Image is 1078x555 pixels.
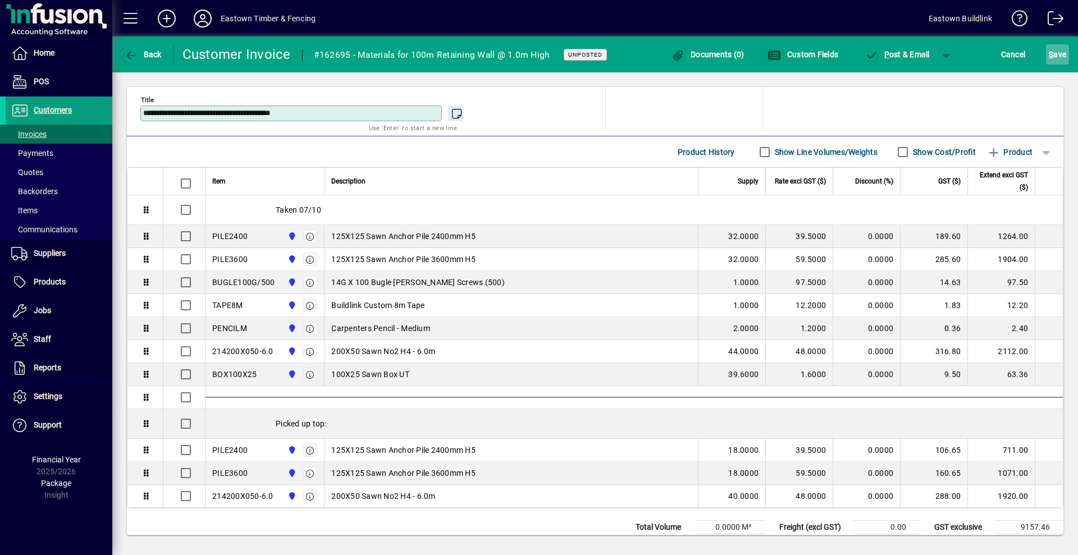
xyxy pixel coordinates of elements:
div: Picked up top: [205,409,1063,438]
span: Holyoake St [285,253,298,265]
span: POS [34,77,49,86]
span: 200X50 Sawn No2 H4 - 6.0m [331,490,435,502]
span: Holyoake St [285,322,298,334]
td: 0.0000 [833,340,900,363]
td: 14.63 [900,271,967,294]
span: 125X125 Sawn Anchor Pile 3600mm H5 [331,467,476,479]
td: 0.0000 [833,363,900,386]
span: S [1049,50,1053,59]
button: Product History [673,142,739,162]
td: 9.50 [900,363,967,386]
mat-hint: Use 'Enter' to start a new line [369,121,457,134]
span: Support [34,420,62,429]
span: Holyoake St [285,444,298,456]
a: Settings [6,383,112,411]
mat-label: Title [141,96,154,104]
td: 106.65 [900,439,967,462]
a: Jobs [6,297,112,325]
span: ost & Email [865,50,930,59]
td: 0.0000 [833,294,900,317]
span: Documents (0) [672,50,744,59]
span: 32.0000 [728,254,759,265]
td: 0.36 [900,317,967,340]
span: P [884,50,889,59]
span: Quotes [11,168,43,177]
span: Staff [34,334,51,343]
span: Package [41,479,71,488]
span: 1.0000 [733,277,759,288]
span: 2.0000 [733,323,759,334]
td: GST exclusive [929,521,996,534]
div: PENCILM [212,323,247,334]
td: 189.60 [900,225,967,248]
span: Item [212,175,226,187]
span: Extend excl GST ($) [975,169,1028,194]
span: Unposted [568,51,602,58]
span: 18.0000 [728,444,759,456]
span: Customers [34,106,72,114]
span: Financial Year [32,455,81,464]
span: Holyoake St [285,299,298,311]
td: 0.0000 M³ [697,521,765,534]
span: Jobs [34,306,51,315]
span: Products [34,277,66,286]
a: Reports [6,354,112,382]
div: #162695 - Materials for 100m Retaining Wall @ 1.0m High [314,46,550,64]
td: 285.60 [900,248,967,271]
button: Product [981,142,1038,162]
a: POS [6,68,112,96]
a: Support [6,411,112,439]
span: 100X25 Sawn Box UT [331,369,409,380]
a: Suppliers [6,240,112,268]
td: 0.0000 [833,485,900,507]
div: 214200X050-6.0 [212,490,273,502]
a: Items [6,201,112,220]
span: Reports [34,363,61,372]
td: 0.0000 [833,462,900,485]
td: 0.0000 Kg [697,534,765,548]
td: 12.20 [967,294,1035,317]
a: Products [6,268,112,296]
span: Payments [11,149,53,158]
div: 39.5000 [773,444,826,456]
td: 0.0000 [833,225,900,248]
div: 48.0000 [773,490,826,502]
span: Custom Fields [768,50,838,59]
span: Holyoake St [285,230,298,242]
span: Home [34,48,54,57]
div: Eastown Buildlink [929,10,992,27]
span: Product [987,143,1033,161]
td: Total Volume [630,521,697,534]
span: Discount (%) [855,175,893,187]
span: 39.6000 [728,369,759,380]
a: Staff [6,325,112,354]
td: Rounding [774,534,852,548]
span: 1.0000 [733,300,759,311]
button: Back [121,44,165,65]
td: 2112.00 [967,340,1035,363]
span: Carpenters Pencil - Medium [331,323,430,334]
span: Settings [34,392,62,401]
a: Payments [6,144,112,163]
a: Quotes [6,163,112,182]
td: 9157.46 [996,521,1063,534]
div: TAPE8M [212,300,243,311]
div: 214200X050-6.0 [212,346,273,357]
a: Backorders [6,182,112,201]
td: 2.40 [967,317,1035,340]
span: Communications [11,225,77,234]
div: PILE3600 [212,467,248,479]
td: 316.80 [900,340,967,363]
span: Cancel [1001,45,1026,63]
span: Holyoake St [285,467,298,479]
span: GST ($) [938,175,961,187]
td: 288.00 [900,485,967,507]
span: Rate excl GST ($) [775,175,826,187]
span: Product History [678,143,735,161]
button: Custom Fields [765,44,841,65]
td: 1264.00 [967,225,1035,248]
button: Profile [185,8,221,29]
span: Suppliers [34,249,66,258]
td: 63.36 [967,363,1035,386]
label: Show Cost/Profit [911,146,976,158]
